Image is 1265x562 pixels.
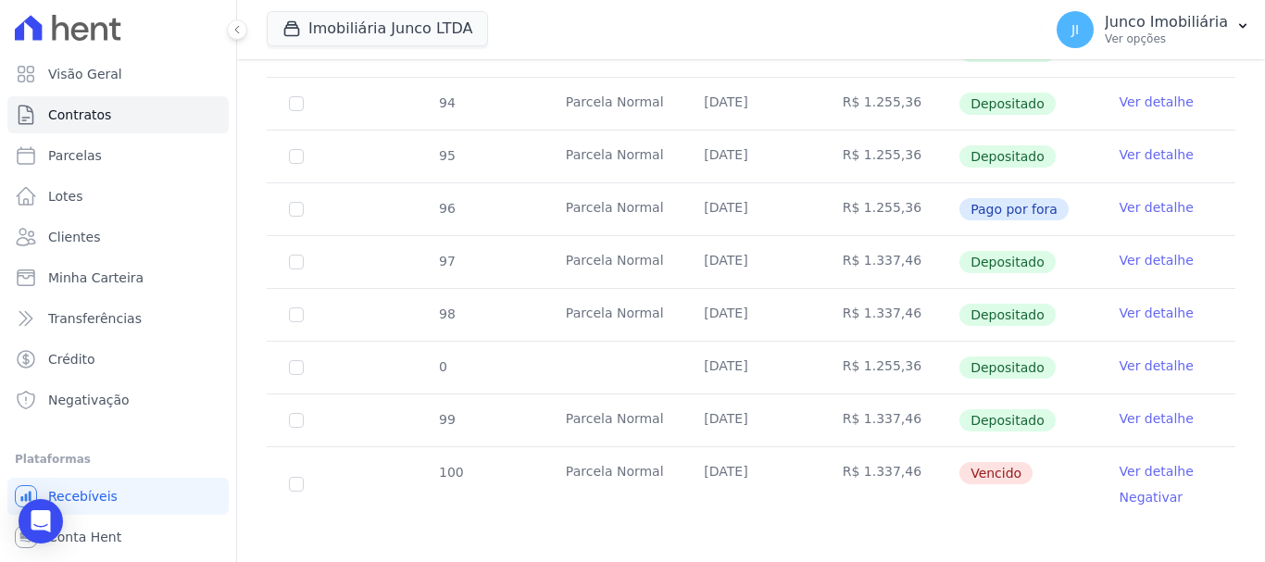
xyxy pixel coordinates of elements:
[1042,4,1265,56] button: JI Junco Imobiliária Ver opções
[289,149,304,164] input: Só é possível selecionar pagamentos em aberto
[1120,93,1194,111] a: Ver detalhe
[820,342,958,393] td: R$ 1.255,36
[682,131,820,182] td: [DATE]
[1105,13,1228,31] p: Junco Imobiliária
[437,359,447,374] span: 0
[7,219,229,256] a: Clientes
[820,78,958,130] td: R$ 1.255,36
[7,381,229,418] a: Negativação
[7,300,229,337] a: Transferências
[7,341,229,378] a: Crédito
[820,394,958,446] td: R$ 1.337,46
[289,255,304,269] input: Só é possível selecionar pagamentos em aberto
[289,413,304,428] input: Só é possível selecionar pagamentos em aberto
[1120,490,1184,505] a: Negativar
[48,487,118,506] span: Recebíveis
[1120,251,1194,269] a: Ver detalhe
[959,462,1033,484] span: Vencido
[48,146,102,165] span: Parcelas
[7,478,229,515] a: Recebíveis
[48,350,95,368] span: Crédito
[682,447,820,521] td: [DATE]
[437,465,464,480] span: 100
[544,78,682,130] td: Parcela Normal
[48,187,83,206] span: Lotes
[682,236,820,288] td: [DATE]
[682,289,820,341] td: [DATE]
[820,447,958,521] td: R$ 1.337,46
[48,269,144,287] span: Minha Carteira
[682,183,820,235] td: [DATE]
[7,259,229,296] a: Minha Carteira
[437,201,456,216] span: 96
[7,178,229,215] a: Lotes
[1120,304,1194,322] a: Ver detalhe
[48,106,111,124] span: Contratos
[544,131,682,182] td: Parcela Normal
[48,309,142,328] span: Transferências
[820,131,958,182] td: R$ 1.255,36
[437,148,456,163] span: 95
[1120,145,1194,164] a: Ver detalhe
[1105,31,1228,46] p: Ver opções
[289,360,304,375] input: Só é possível selecionar pagamentos em aberto
[544,447,682,521] td: Parcela Normal
[544,183,682,235] td: Parcela Normal
[15,448,221,470] div: Plataformas
[289,307,304,322] input: Só é possível selecionar pagamentos em aberto
[1071,23,1079,36] span: JI
[959,304,1056,326] span: Depositado
[959,356,1056,379] span: Depositado
[7,518,229,556] a: Conta Hent
[437,412,456,427] span: 99
[7,56,229,93] a: Visão Geral
[437,306,456,321] span: 98
[820,289,958,341] td: R$ 1.337,46
[544,289,682,341] td: Parcela Normal
[48,391,130,409] span: Negativação
[1120,198,1194,217] a: Ver detalhe
[1120,409,1194,428] a: Ver detalhe
[289,202,304,217] input: Só é possível selecionar pagamentos em aberto
[959,409,1056,431] span: Depositado
[959,198,1069,220] span: Pago por fora
[1120,462,1194,481] a: Ver detalhe
[48,65,122,83] span: Visão Geral
[7,96,229,133] a: Contratos
[7,137,229,174] a: Parcelas
[1120,356,1194,375] a: Ver detalhe
[682,78,820,130] td: [DATE]
[267,11,488,46] button: Imobiliária Junco LTDA
[544,236,682,288] td: Parcela Normal
[289,96,304,111] input: Só é possível selecionar pagamentos em aberto
[544,394,682,446] td: Parcela Normal
[820,183,958,235] td: R$ 1.255,36
[19,499,63,543] div: Open Intercom Messenger
[682,342,820,393] td: [DATE]
[959,93,1056,115] span: Depositado
[48,528,121,546] span: Conta Hent
[959,145,1056,168] span: Depositado
[437,95,456,110] span: 94
[959,251,1056,273] span: Depositado
[437,254,456,269] span: 97
[289,477,304,492] input: default
[820,236,958,288] td: R$ 1.337,46
[48,228,100,246] span: Clientes
[682,394,820,446] td: [DATE]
